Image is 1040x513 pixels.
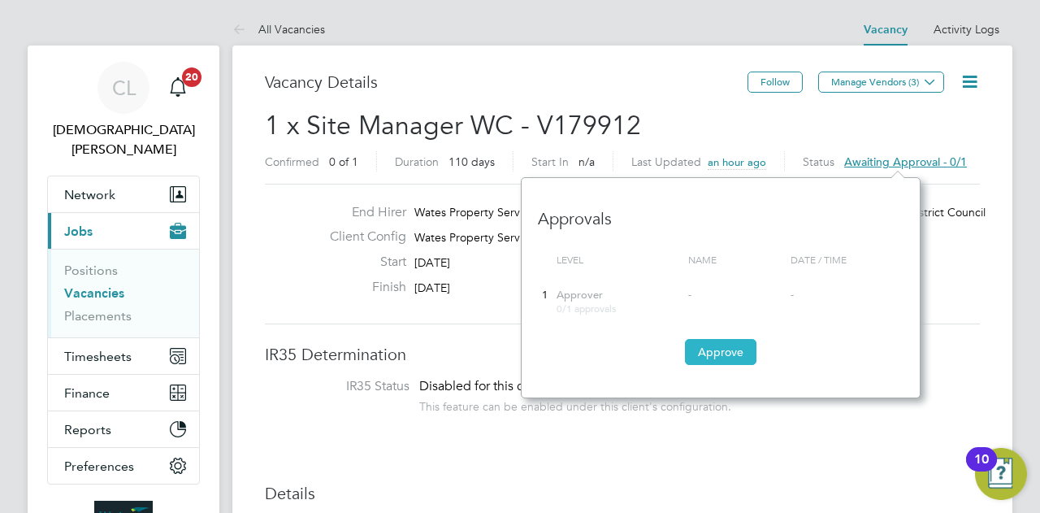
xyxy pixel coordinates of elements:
div: 1 [538,280,552,311]
button: Network [48,176,199,212]
button: Manage Vendors (3) [818,72,944,93]
span: Christian Lunn [47,120,200,159]
div: Jobs [48,249,199,337]
button: Preferences [48,448,199,484]
button: Follow [747,72,803,93]
h3: Approvals [538,192,903,229]
label: Client Config [317,228,406,246]
a: 20 [162,62,194,114]
label: Start [317,254,406,271]
div: Level [552,246,684,275]
div: Date / time [786,246,903,275]
span: Disabled for this client. [419,378,552,394]
label: Finish [317,279,406,296]
label: IR35 Status [281,378,409,395]
h3: Details [265,483,980,504]
button: Jobs [48,213,199,249]
span: Wates Property Services Ltd (Central & N… [414,230,639,245]
span: 0 of 1 [329,154,358,169]
div: 10 [974,459,989,480]
div: This feature can be enabled under this client's configuration. [419,395,731,414]
span: CL [112,77,136,98]
a: Placements [64,308,132,324]
span: 110 days [448,154,495,169]
label: Confirmed [265,154,319,169]
span: 20 [182,67,201,87]
button: Timesheets [48,338,199,374]
a: Vacancy [864,23,908,37]
a: CL[DEMOGRAPHIC_DATA][PERSON_NAME] [47,62,200,159]
button: Approve [685,339,756,365]
label: Status [803,154,834,169]
span: an hour ago [708,155,766,169]
span: Approver [557,288,603,302]
span: Reports [64,422,111,437]
span: Jobs [64,224,93,239]
a: Vacancies [64,285,124,301]
span: [DATE] [414,255,450,270]
label: End Hirer [317,204,406,221]
label: Last Updated [631,154,701,169]
span: [DATE] [414,280,450,295]
span: Network [64,187,115,202]
button: Reports [48,411,199,447]
h3: IR35 Determination [265,344,980,365]
div: - [688,289,782,302]
span: Awaiting approval - 0/1 [844,154,967,169]
h3: Vacancy Details [265,72,747,93]
div: Name [684,246,786,275]
label: Start In [531,154,569,169]
a: Positions [64,263,118,278]
span: Finance [64,385,110,401]
a: Activity Logs [934,22,999,37]
button: Finance [48,375,199,411]
a: All Vacancies [232,22,325,37]
span: 1 x Site Manager WC - V179912 [265,110,641,141]
span: n/a [578,154,595,169]
button: Open Resource Center, 10 new notifications [975,448,1027,500]
div: - [791,289,899,302]
span: Timesheets [64,349,132,364]
span: Preferences [64,459,134,474]
span: Wates Property Services Limited [414,205,581,220]
span: 0/1 approvals [557,302,616,315]
label: Duration [395,154,439,169]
